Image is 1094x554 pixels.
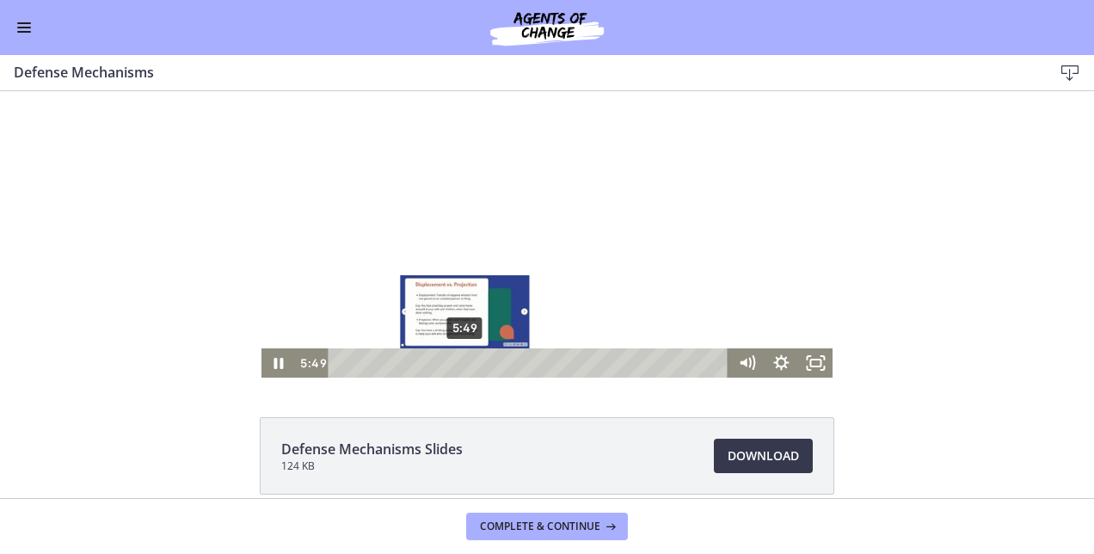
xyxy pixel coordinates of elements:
[281,459,463,473] span: 124 KB
[14,17,34,38] button: Enable menu
[444,7,650,48] img: Agents of Change
[281,439,463,459] span: Defense Mechanisms Slides
[480,520,600,533] span: Complete & continue
[14,62,1025,83] h3: Defense Mechanisms
[466,513,628,540] button: Complete & continue
[729,292,764,322] button: Mute
[764,292,798,322] button: Show settings menu
[728,446,799,466] span: Download
[714,439,813,473] a: Download
[798,292,833,322] button: Fullscreen
[261,292,296,322] button: Pause
[341,292,721,322] div: Playbar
